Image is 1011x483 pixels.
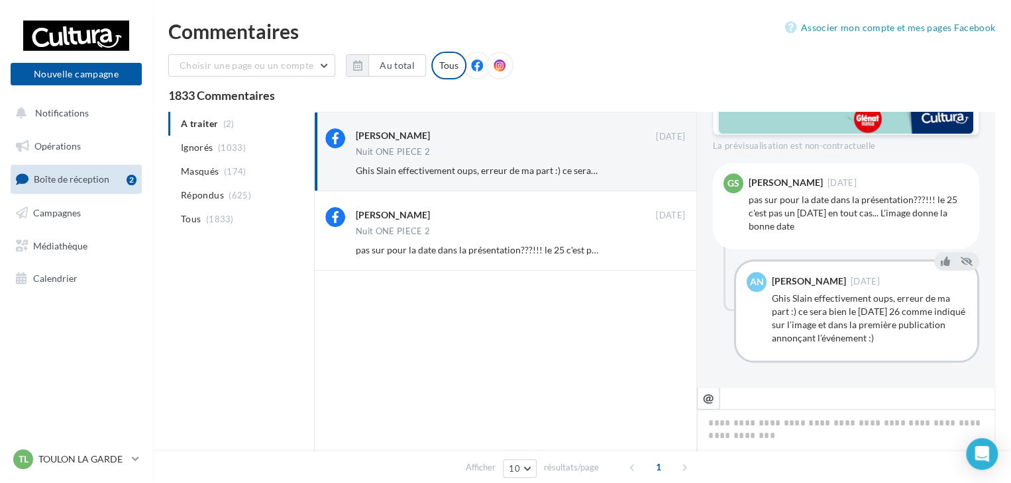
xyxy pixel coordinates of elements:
span: Masqués [181,165,219,178]
button: @ [697,387,719,410]
button: Notifications [8,99,139,127]
div: 1833 Commentaires [168,89,995,101]
button: Au total [346,54,426,77]
span: Ghis Slain effectivement oups, erreur de ma part :) ce sera bien le [DATE] 26 comme indiqué sur l... [356,165,1009,176]
div: [PERSON_NAME] [356,129,430,142]
span: [DATE] [656,210,685,222]
span: Notifications [35,107,89,118]
div: Nuit ONE PIECE 2 [356,148,430,156]
a: TL TOULON LA GARDE [11,447,142,472]
span: AN [750,275,764,288]
span: 10 [509,463,520,474]
span: Médiathèque [33,240,87,251]
div: [PERSON_NAME] [772,277,846,286]
a: Opérations [8,132,144,160]
a: Campagnes [8,199,144,227]
span: [DATE] [851,277,880,286]
a: Médiathèque [8,232,144,260]
div: La prévisualisation est non-contractuelle [713,135,979,152]
div: Open Intercom Messenger [966,438,998,470]
p: TOULON LA GARDE [38,453,127,466]
span: [DATE] [827,179,857,187]
button: Au total [368,54,426,77]
a: Boîte de réception2 [8,165,144,193]
span: Campagnes [33,207,81,218]
button: Choisir une page ou un compte [168,54,335,77]
span: Boîte de réception [34,173,109,185]
div: Commentaires [168,21,995,41]
button: 10 [503,459,537,478]
div: pas sur pour la date dans la présentation???!!! le 25 c'est pas un [DATE] en tout cas... L'image ... [749,193,969,233]
span: GS [727,177,739,190]
div: Nuit ONE PIECE 2 [356,227,430,236]
span: Afficher [466,461,496,474]
span: Opérations [34,140,81,152]
span: Calendrier [33,273,78,284]
span: (1833) [206,214,234,224]
span: résultats/page [544,461,599,474]
span: pas sur pour la date dans la présentation???!!! le 25 c'est pas un [DATE] en tout cas... L'image ... [356,244,813,255]
span: TL [19,453,28,466]
button: Nouvelle campagne [11,63,142,85]
i: @ [703,392,714,404]
span: (625) [229,190,251,200]
div: [PERSON_NAME] [356,208,430,222]
span: (1033) [218,142,246,153]
span: [DATE] [656,131,685,143]
span: Répondus [181,189,224,202]
div: Tous [431,52,466,79]
span: 1 [648,457,669,478]
a: Associer mon compte et mes pages Facebook [785,20,995,36]
span: Tous [181,212,201,226]
span: Choisir une page ou un compte [180,60,313,71]
span: (174) [224,166,246,177]
span: Ignorés [181,141,213,154]
a: Calendrier [8,265,144,292]
div: Ghis Slain effectivement oups, erreur de ma part :) ce sera bien le [DATE] 26 comme indiqué sur l... [772,292,967,345]
div: [PERSON_NAME] [749,178,823,187]
div: 2 [127,175,136,185]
